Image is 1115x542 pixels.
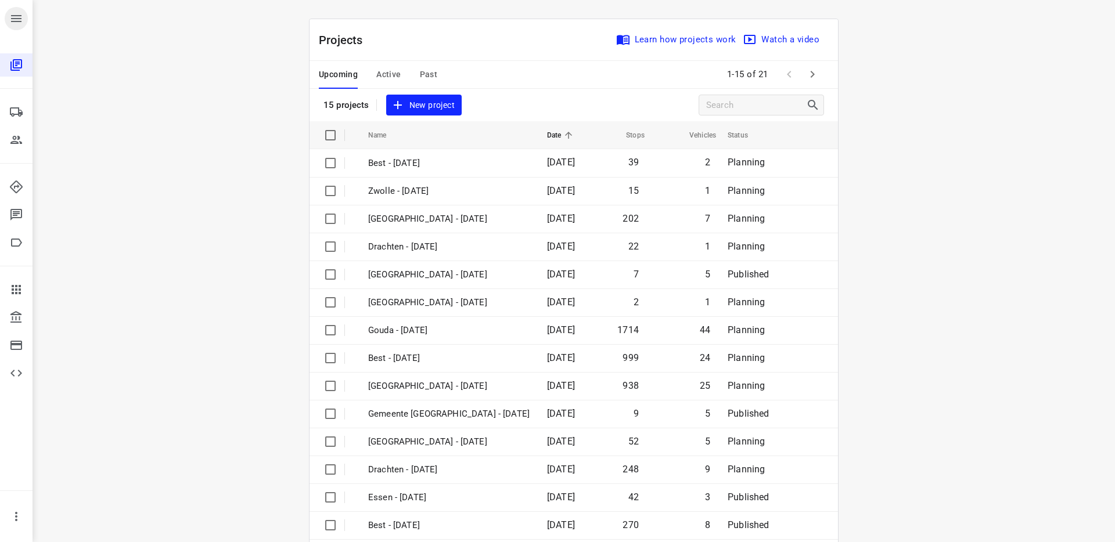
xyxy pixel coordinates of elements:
[319,67,358,82] span: Upcoming
[705,241,710,252] span: 1
[323,100,369,110] p: 15 projects
[705,408,710,419] span: 5
[368,212,530,226] p: Zwolle - Thursday
[728,519,769,530] span: Published
[368,380,530,393] p: Zwolle - Wednesday
[705,213,710,224] span: 7
[728,324,765,335] span: Planning
[547,213,575,224] span: [DATE]
[623,464,639,475] span: 248
[728,297,765,308] span: Planning
[778,63,801,86] span: Previous Page
[547,269,575,280] span: [DATE]
[728,128,763,142] span: Status
[368,296,530,309] p: Antwerpen - Thursday
[705,157,710,168] span: 2
[368,491,530,504] p: Essen - Tuesday
[368,268,530,281] p: Gemeente Rotterdam - Thursday
[674,128,716,142] span: Vehicles
[728,213,765,224] span: Planning
[705,269,710,280] span: 5
[801,63,824,86] span: Next Page
[376,67,401,82] span: Active
[393,98,455,113] span: New project
[628,241,639,252] span: 22
[728,157,765,168] span: Planning
[368,128,402,142] span: Name
[628,185,639,196] span: 15
[319,31,372,49] p: Projects
[368,519,530,532] p: Best - Tuesday
[806,98,823,112] div: Search
[547,519,575,530] span: [DATE]
[420,67,438,82] span: Past
[547,464,575,475] span: [DATE]
[728,436,765,447] span: Planning
[634,297,639,308] span: 2
[623,519,639,530] span: 270
[628,436,639,447] span: 52
[634,408,639,419] span: 9
[611,128,645,142] span: Stops
[547,185,575,196] span: [DATE]
[547,128,577,142] span: Date
[368,240,530,254] p: Drachten - Thursday
[617,324,639,335] span: 1714
[547,436,575,447] span: [DATE]
[700,324,710,335] span: 44
[628,492,639,503] span: 42
[705,464,710,475] span: 9
[368,324,530,337] p: Gouda - Wednesday
[728,464,765,475] span: Planning
[700,380,710,391] span: 25
[623,380,639,391] span: 938
[547,324,575,335] span: [DATE]
[705,185,710,196] span: 1
[728,185,765,196] span: Planning
[386,95,462,116] button: New project
[368,352,530,365] p: Best - Wednesday
[705,492,710,503] span: 3
[628,157,639,168] span: 39
[728,492,769,503] span: Published
[368,435,530,449] p: Antwerpen - Wednesday
[623,352,639,363] span: 999
[700,352,710,363] span: 24
[547,241,575,252] span: [DATE]
[705,436,710,447] span: 5
[368,185,530,198] p: Zwolle - Friday
[728,408,769,419] span: Published
[705,297,710,308] span: 1
[368,463,530,476] p: Drachten - Wednesday
[547,408,575,419] span: [DATE]
[728,380,765,391] span: Planning
[547,352,575,363] span: [DATE]
[547,297,575,308] span: [DATE]
[368,407,530,421] p: Gemeente Rotterdam - Wednesday
[728,352,765,363] span: Planning
[634,269,639,280] span: 7
[722,62,773,87] span: 1-15 of 21
[547,492,575,503] span: [DATE]
[706,96,806,114] input: Search projects
[705,519,710,530] span: 8
[368,157,530,170] p: Best - Friday
[623,213,639,224] span: 202
[728,269,769,280] span: Published
[547,380,575,391] span: [DATE]
[547,157,575,168] span: [DATE]
[728,241,765,252] span: Planning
